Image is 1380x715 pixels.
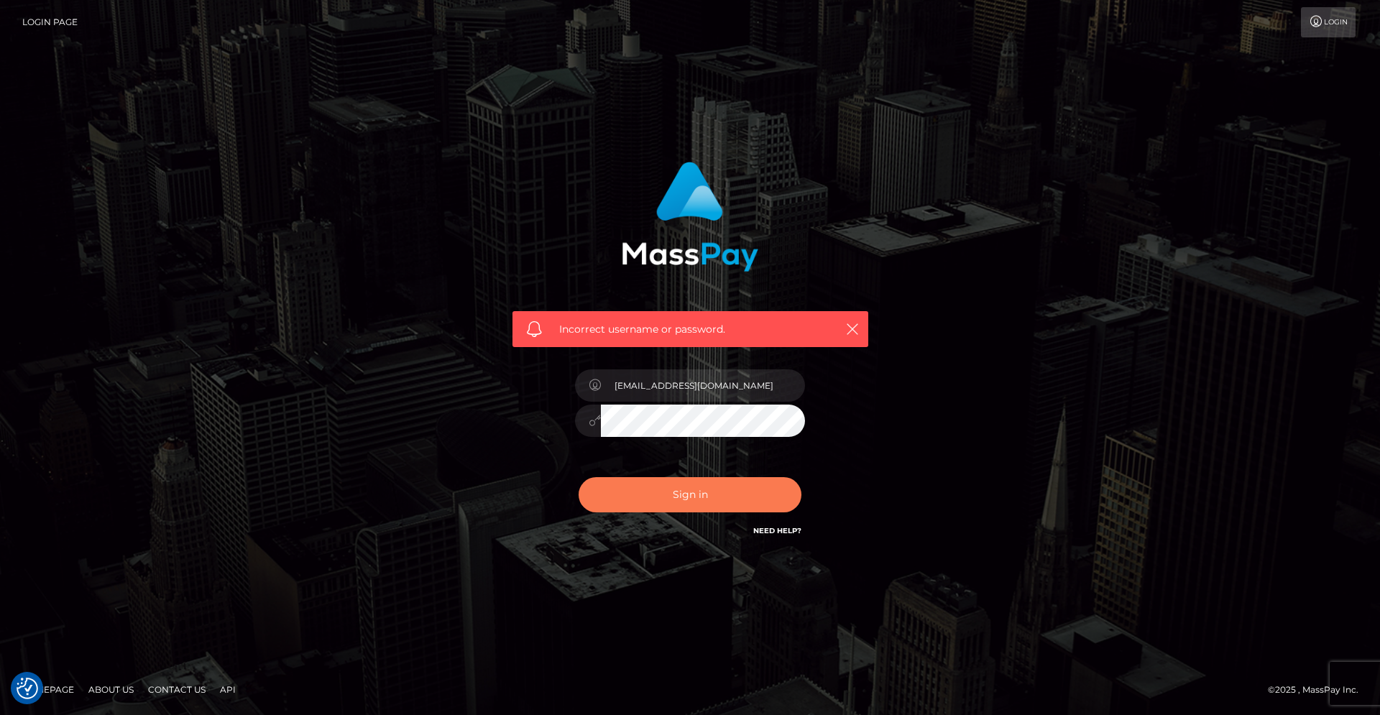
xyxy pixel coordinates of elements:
[753,526,801,535] a: Need Help?
[1268,682,1369,698] div: © 2025 , MassPay Inc.
[17,678,38,699] button: Consent Preferences
[22,7,78,37] a: Login Page
[559,322,822,337] span: Incorrect username or password.
[214,678,241,701] a: API
[601,369,805,402] input: Username...
[1301,7,1356,37] a: Login
[622,162,758,272] img: MassPay Login
[83,678,139,701] a: About Us
[17,678,38,699] img: Revisit consent button
[142,678,211,701] a: Contact Us
[579,477,801,512] button: Sign in
[16,678,80,701] a: Homepage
